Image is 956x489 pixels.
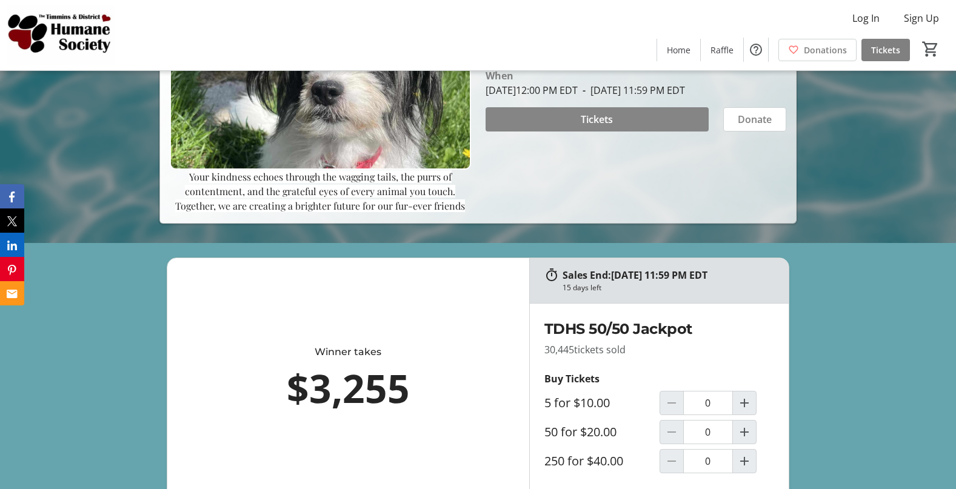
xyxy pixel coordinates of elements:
[710,44,734,56] span: Raffle
[804,44,847,56] span: Donations
[563,268,611,282] span: Sales End:
[733,391,756,414] button: Increment by one
[578,84,590,97] span: -
[852,11,880,25] span: Log In
[544,342,774,357] p: 30,445 tickets sold
[175,170,465,212] span: Your kindness echoes through the wagging tails, the purrs of contentment, and the grateful eyes o...
[544,454,623,468] label: 250 for $40.00
[733,450,756,473] button: Increment by one
[733,421,756,444] button: Increment by one
[544,318,774,340] h2: TDHS 50/50 Jackpot
[221,359,476,417] div: $3,255
[221,345,476,359] div: Winner takes
[723,107,786,131] button: Donate
[667,44,690,56] span: Home
[904,11,939,25] span: Sign Up
[871,44,900,56] span: Tickets
[778,39,857,61] a: Donations
[738,112,772,127] span: Donate
[563,282,601,293] div: 15 days left
[578,84,685,97] span: [DATE] 11:59 PM EDT
[544,396,610,410] label: 5 for $10.00
[657,39,700,61] a: Home
[894,8,949,28] button: Sign Up
[486,84,578,97] span: [DATE] 12:00 PM EDT
[544,425,617,439] label: 50 for $20.00
[861,39,910,61] a: Tickets
[701,39,743,61] a: Raffle
[486,68,513,83] div: When
[170,1,471,170] img: Campaign CTA Media Photo
[486,107,709,131] button: Tickets
[7,5,115,65] img: Timmins and District Humane Society's Logo
[843,8,889,28] button: Log In
[611,268,707,282] span: [DATE] 11:59 PM EDT
[744,38,768,62] button: Help
[544,372,600,385] strong: Buy Tickets
[920,38,941,60] button: Cart
[581,112,613,127] span: Tickets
